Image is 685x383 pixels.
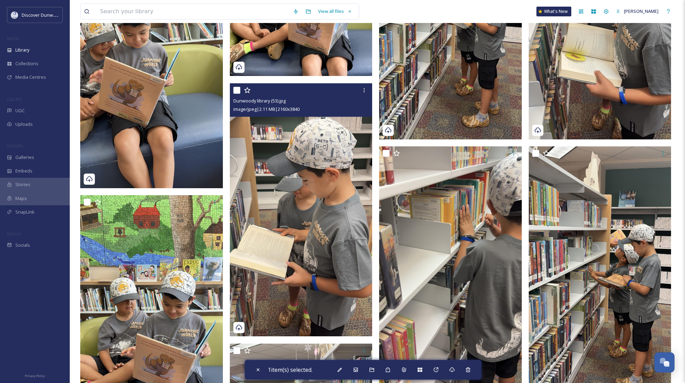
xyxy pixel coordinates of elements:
a: Privacy Policy [25,371,45,380]
input: Search your library [97,4,289,19]
span: WIDGETS [7,143,23,148]
span: Library [15,47,29,53]
span: Galleries [15,154,34,161]
span: Collections [15,60,38,67]
span: [PERSON_NAME] [624,8,658,14]
span: Privacy Policy [25,374,45,378]
span: SOCIALS [7,231,21,236]
span: COLLECT [7,97,22,102]
span: SnapLink [15,209,35,215]
span: Dunwoody library (53).jpg [233,98,286,104]
span: Socials [15,242,30,248]
button: Open Chat [654,352,675,373]
span: Stories [15,181,30,188]
span: Embeds [15,168,32,174]
a: [PERSON_NAME] [612,5,662,18]
a: What's New [536,7,571,16]
span: UGC [15,107,25,114]
span: MEDIA [7,36,19,41]
span: Maps [15,195,27,202]
img: 696246f7-25b9-4a35-beec-0db6f57a4831.png [11,12,18,18]
span: Discover Dunwoody [22,12,63,18]
img: Dunwoody library (53).jpg [230,83,372,337]
span: 1 item(s) selected. [268,366,313,374]
span: Media Centres [15,74,46,81]
span: image/jpeg | 2.11 MB | 2160 x 3840 [233,106,300,112]
span: Uploads [15,121,33,128]
a: View all files [315,5,355,18]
